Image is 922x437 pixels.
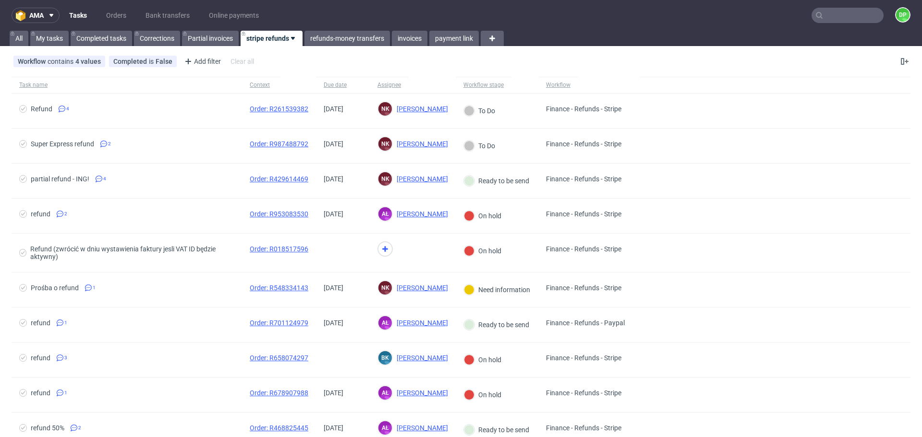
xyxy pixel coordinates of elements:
[250,354,308,362] a: Order: R658074297
[241,31,303,46] a: stripe refunds
[103,175,106,183] span: 4
[250,245,308,253] a: Order: R018517596
[546,140,621,148] div: Finance - Refunds - Stripe
[78,424,81,432] span: 2
[378,172,392,186] figcaption: NK
[31,175,89,183] div: partial refund - ING!
[30,31,69,46] a: My tasks
[378,137,392,151] figcaption: NK
[48,58,75,65] span: contains
[324,424,343,432] span: [DATE]
[12,8,60,23] button: ama
[378,316,392,330] figcaption: AŁ
[75,58,101,65] div: 4 values
[113,58,149,65] span: Completed
[378,207,392,221] figcaption: AŁ
[393,175,448,183] span: [PERSON_NAME]
[71,31,132,46] a: Completed tasks
[250,105,308,113] a: Order: R261539382
[64,354,67,362] span: 3
[546,81,570,89] div: Workflow
[108,140,111,148] span: 2
[64,319,67,327] span: 1
[392,31,427,46] a: invoices
[378,281,392,295] figcaption: NK
[393,284,448,292] span: [PERSON_NAME]
[324,319,343,327] span: [DATE]
[250,81,273,89] div: Context
[250,210,308,218] a: Order: R953083530
[31,284,79,292] div: Prośba o refund
[546,175,621,183] div: Finance - Refunds - Stripe
[464,211,501,221] div: On hold
[378,386,392,400] figcaption: AŁ
[304,31,390,46] a: refunds-money transfers
[64,210,67,218] span: 2
[140,8,195,23] a: Bank transfers
[31,389,50,397] div: refund
[29,12,44,19] span: ama
[393,389,448,397] span: [PERSON_NAME]
[464,425,529,435] div: Ready to be send
[464,284,530,295] div: Need information
[464,246,501,256] div: On hold
[546,210,621,218] div: Finance - Refunds - Stripe
[324,175,343,183] span: [DATE]
[324,284,343,292] span: [DATE]
[250,389,308,397] a: Order: R678907988
[250,424,308,432] a: Order: R468825445
[393,210,448,218] span: [PERSON_NAME]
[203,8,265,23] a: Online payments
[546,354,621,362] div: Finance - Refunds - Stripe
[393,140,448,148] span: [PERSON_NAME]
[63,8,93,23] a: Tasks
[378,351,392,365] figcaption: BK
[464,319,529,330] div: Ready to be send
[64,389,67,397] span: 1
[378,421,392,435] figcaption: AŁ
[324,81,362,89] span: Due date
[229,55,256,68] div: Clear all
[546,319,625,327] div: Finance - Refunds - Paypal
[546,245,621,253] div: Finance - Refunds - Stripe
[546,284,621,292] div: Finance - Refunds - Stripe
[464,390,501,400] div: On hold
[464,176,529,186] div: Ready to be send
[19,81,234,89] span: Task name
[31,319,50,327] div: refund
[393,105,448,113] span: [PERSON_NAME]
[250,284,308,292] a: Order: R548334143
[464,141,495,151] div: To Do
[464,354,501,365] div: On hold
[393,319,448,327] span: [PERSON_NAME]
[149,58,156,65] span: is
[377,81,401,89] div: Assignee
[393,354,448,362] span: [PERSON_NAME]
[93,284,96,292] span: 1
[393,424,448,432] span: [PERSON_NAME]
[134,31,180,46] a: Corrections
[378,102,392,116] figcaption: NK
[182,31,239,46] a: Partial invoices
[10,31,28,46] a: All
[66,105,69,113] span: 4
[463,81,504,89] div: Workflow stage
[18,58,48,65] span: Workflow
[324,140,343,148] span: [DATE]
[16,10,29,21] img: logo
[31,354,50,362] div: refund
[250,319,308,327] a: Order: R701124979
[31,140,94,148] div: Super Express refund
[324,105,343,113] span: [DATE]
[31,424,64,432] div: refund 50%
[250,140,308,148] a: Order: R987488792
[181,54,223,69] div: Add filter
[324,210,343,218] span: [DATE]
[324,389,343,397] span: [DATE]
[896,8,910,22] figcaption: DP
[546,424,621,432] div: Finance - Refunds - Stripe
[464,106,495,116] div: To Do
[100,8,132,23] a: Orders
[156,58,172,65] div: False
[546,105,621,113] div: Finance - Refunds - Stripe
